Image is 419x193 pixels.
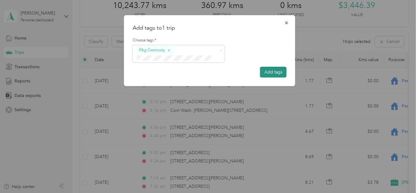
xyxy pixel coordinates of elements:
[139,47,165,53] span: P&g Continuity
[135,46,175,54] button: P&g Continuity
[260,67,287,78] button: Add tags
[133,38,287,43] label: Choose tags
[384,158,419,193] iframe: Everlance-gr Chat Button Frame
[133,24,287,32] h2: Add tags to 1 trip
